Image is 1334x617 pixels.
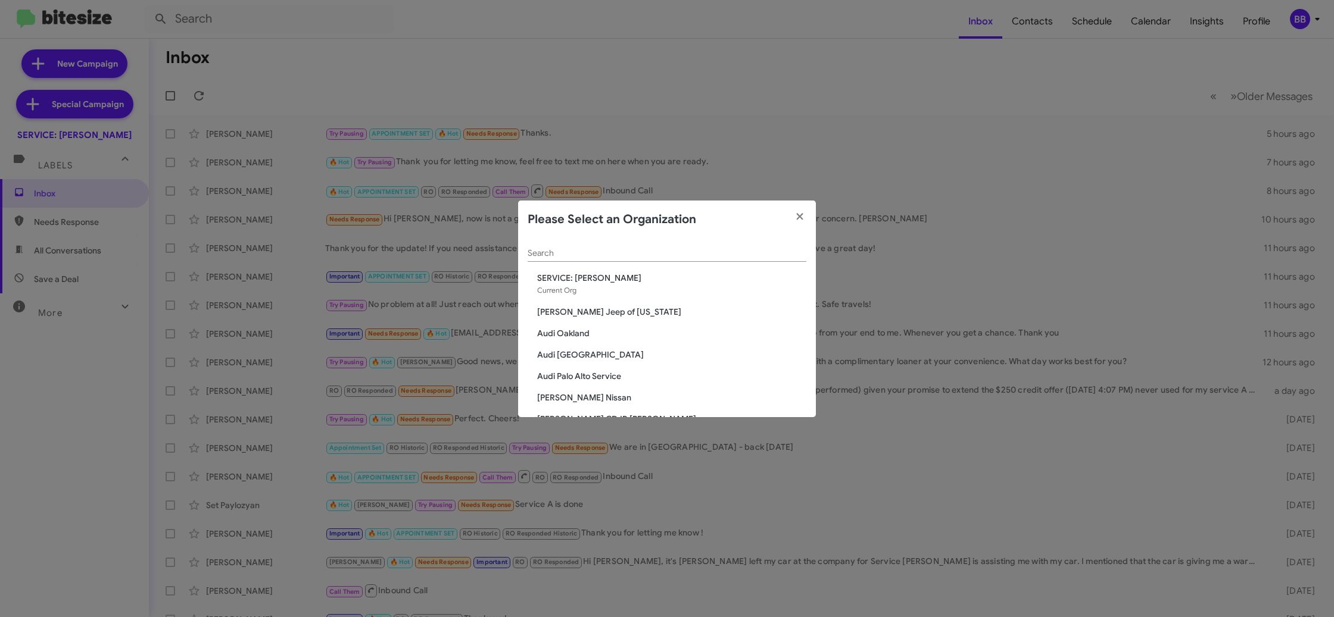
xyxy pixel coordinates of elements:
[537,392,806,403] span: [PERSON_NAME] Nissan
[537,370,806,382] span: Audi Palo Alto Service
[537,272,806,284] span: SERVICE: [PERSON_NAME]
[537,413,806,425] span: [PERSON_NAME] CDJR [PERSON_NAME]
[537,327,806,339] span: Audi Oakland
[528,210,696,229] h2: Please Select an Organization
[537,306,806,318] span: [PERSON_NAME] Jeep of [US_STATE]
[537,349,806,361] span: Audi [GEOGRAPHIC_DATA]
[537,286,576,295] span: Current Org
